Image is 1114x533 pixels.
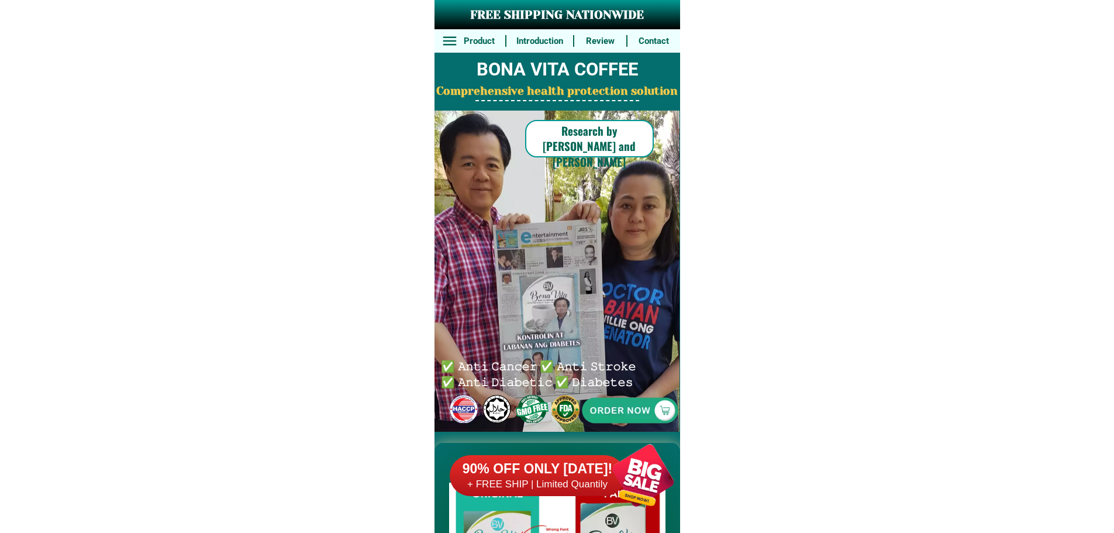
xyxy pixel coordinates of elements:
h6: + FREE SHIP | Limited Quantily [450,478,625,491]
h6: Review [581,35,620,48]
h6: 90% OFF ONLY [DATE]! [450,460,625,478]
h6: Product [459,35,499,48]
h6: Introduction [512,35,567,48]
h2: Comprehensive health protection solution [434,83,680,100]
h2: FAKE VS ORIGINAL [434,452,680,483]
h2: BONA VITA COFFEE [434,56,680,84]
h3: FREE SHIPPING NATIONWIDE [434,6,680,24]
h6: ✅ 𝙰𝚗𝚝𝚒 𝙲𝚊𝚗𝚌𝚎𝚛 ✅ 𝙰𝚗𝚝𝚒 𝚂𝚝𝚛𝚘𝚔𝚎 ✅ 𝙰𝚗𝚝𝚒 𝙳𝚒𝚊𝚋𝚎𝚝𝚒𝚌 ✅ 𝙳𝚒𝚊𝚋𝚎𝚝𝚎𝚜 [441,357,641,388]
h6: Contact [634,35,674,48]
h6: Research by [PERSON_NAME] and [PERSON_NAME] [525,123,654,170]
